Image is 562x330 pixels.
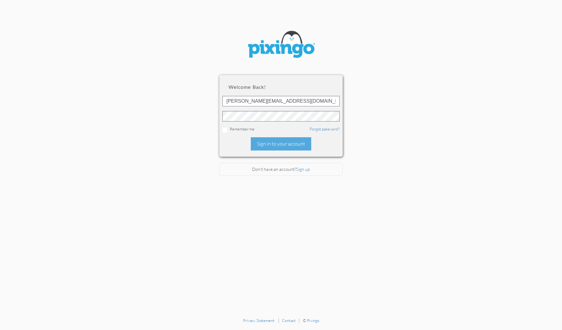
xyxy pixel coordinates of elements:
[243,318,275,323] a: Privacy Statement
[222,96,340,106] input: ID or Email
[282,318,296,323] a: Contact
[222,126,340,133] div: Remember me
[296,167,310,172] a: Sign up
[303,318,319,323] a: © Pixingo
[310,126,340,131] a: Forgot password?
[251,137,311,151] div: Sign in to your account
[244,28,318,63] img: pixingo logo
[229,84,333,90] h2: Welcome back!
[219,163,343,176] div: Don't have an account?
